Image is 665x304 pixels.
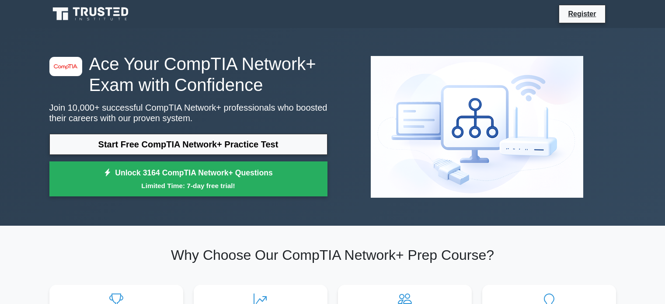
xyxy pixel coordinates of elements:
[60,181,317,191] small: Limited Time: 7-day free trial!
[563,8,601,19] a: Register
[364,49,590,205] img: CompTIA Network+ Preview
[49,102,327,123] p: Join 10,000+ successful CompTIA Network+ professionals who boosted their careers with our proven ...
[49,134,327,155] a: Start Free CompTIA Network+ Practice Test
[49,247,616,263] h2: Why Choose Our CompTIA Network+ Prep Course?
[49,161,327,196] a: Unlock 3164 CompTIA Network+ QuestionsLimited Time: 7-day free trial!
[49,53,327,95] h1: Ace Your CompTIA Network+ Exam with Confidence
